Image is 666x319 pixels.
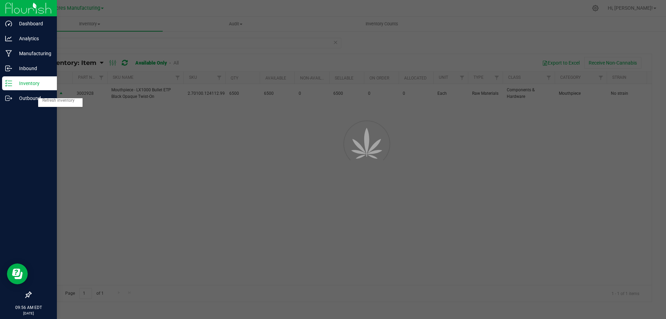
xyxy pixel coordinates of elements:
[3,304,54,311] p: 09:56 AM EDT
[12,34,54,43] p: Analytics
[12,94,54,102] p: Outbound
[5,80,12,87] inline-svg: Inventory
[5,65,12,72] inline-svg: Inbound
[5,35,12,42] inline-svg: Analytics
[12,19,54,28] p: Dashboard
[12,79,54,87] p: Inventory
[5,50,12,57] inline-svg: Manufacturing
[5,95,12,102] inline-svg: Outbound
[5,20,12,27] inline-svg: Dashboard
[38,95,83,106] li: Refresh inventory
[3,311,54,316] p: [DATE]
[12,64,54,73] p: Inbound
[12,49,54,58] p: Manufacturing
[7,263,28,284] iframe: Resource center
